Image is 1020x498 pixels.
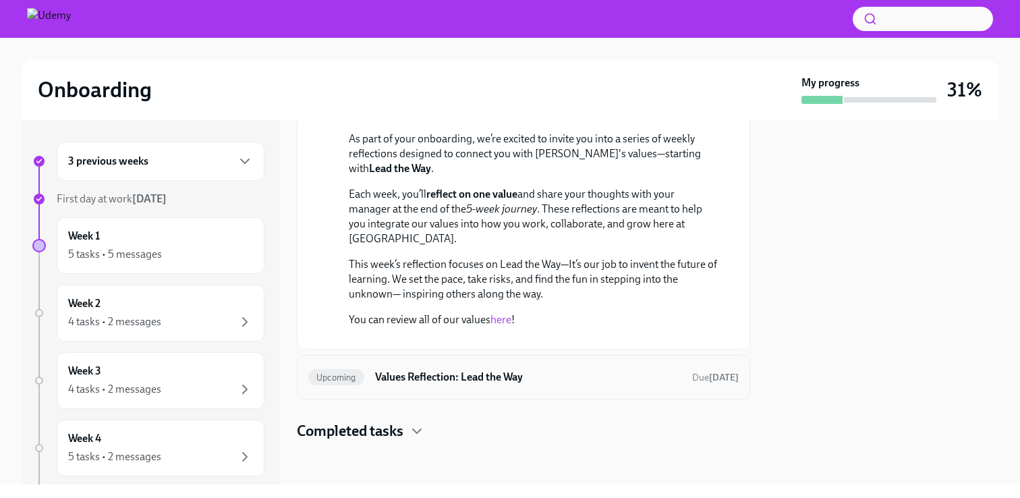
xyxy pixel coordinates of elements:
[68,229,100,244] h6: Week 1
[57,142,264,181] div: 3 previous weeks
[466,202,537,215] em: 5-week journey
[68,154,148,169] h6: 3 previous weeks
[801,76,859,90] strong: My progress
[369,162,431,175] strong: Lead the Way
[68,382,161,397] div: 4 tasks • 2 messages
[68,296,101,311] h6: Week 2
[692,371,739,384] span: August 18th, 2025 10:00
[38,76,152,103] h2: Onboarding
[32,285,264,341] a: Week 24 tasks • 2 messages
[32,420,264,476] a: Week 45 tasks • 2 messages
[490,313,511,326] a: here
[27,8,71,30] img: Udemy
[297,421,750,441] div: Completed tasks
[692,372,739,383] span: Due
[68,431,101,446] h6: Week 4
[308,366,739,388] a: UpcomingValues Reflection: Lead the WayDue[DATE]
[32,352,264,409] a: Week 34 tasks • 2 messages
[57,192,167,205] span: First day at work
[32,192,264,206] a: First day at work[DATE]
[32,217,264,274] a: Week 15 tasks • 5 messages
[68,449,161,464] div: 5 tasks • 2 messages
[709,372,739,383] strong: [DATE]
[68,247,162,262] div: 5 tasks • 5 messages
[349,312,717,327] p: You can review all of our values !
[947,78,982,102] h3: 31%
[375,370,681,385] h6: Values Reflection: Lead the Way
[426,188,517,200] strong: reflect on one value
[308,372,364,383] span: Upcoming
[349,132,717,176] p: As part of your onboarding, we’re excited to invite you into a series of weekly reflections desig...
[68,364,101,379] h6: Week 3
[297,421,403,441] h4: Completed tasks
[349,257,717,302] p: This week’s reflection focuses on Lead the Way—It’s our job to invent the future of learning. We ...
[68,314,161,329] div: 4 tasks • 2 messages
[349,187,717,246] p: Each week, you’ll and share your thoughts with your manager at the end of the . These reflections...
[132,192,167,205] strong: [DATE]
